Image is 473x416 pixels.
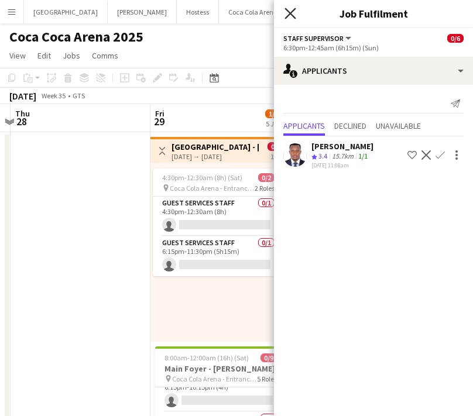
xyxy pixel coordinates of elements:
[283,34,344,43] span: Staff Supervisor
[87,48,123,63] a: Comms
[155,372,286,412] app-card-role: Guest Services Staff0/16:15pm-10:15pm (4h)
[266,119,285,128] div: 5 Jobs
[108,1,177,23] button: [PERSON_NAME]
[164,353,249,362] span: 8:00am-12:00am (16h) (Sat)
[274,57,473,85] div: Applicants
[9,50,26,61] span: View
[257,374,277,383] span: 5 Roles
[155,363,286,374] h3: Main Foyer - [PERSON_NAME]
[155,108,164,119] span: Fri
[447,34,464,43] span: 0/6
[58,48,85,63] a: Jobs
[334,122,366,130] span: Declined
[219,1,303,23] button: Coca Cola Arena 2024
[73,91,85,100] div: GTS
[172,152,259,161] div: [DATE] → [DATE]
[13,115,30,128] span: 28
[15,108,30,119] span: Thu
[376,122,421,130] span: Unavailable
[265,109,285,118] span: 1/19
[170,184,255,192] span: Coca Cola Arena - Entrance F
[162,173,242,182] span: 4:30pm-12:30am (8h) (Sat)
[283,122,325,130] span: Applicants
[318,152,327,160] span: 3.4
[5,48,30,63] a: View
[172,374,257,383] span: Coca Cola Arena - Entrance F
[255,184,275,192] span: 2 Roles
[274,6,473,21] h3: Job Fulfilment
[9,28,143,46] h1: Coca Coca Arena 2025
[177,1,219,23] button: Hostess
[283,43,464,52] div: 6:30pm-12:45am (6h15m) (Sun)
[261,353,277,362] span: 0/9
[330,152,356,161] div: 15.7km
[311,141,373,152] div: [PERSON_NAME]
[153,115,164,128] span: 29
[39,91,68,100] span: Week 35
[358,152,368,160] app-skills-label: 1/1
[258,173,275,182] span: 0/2
[37,50,51,61] span: Edit
[9,90,36,102] div: [DATE]
[153,197,284,236] app-card-role: Guest Services Staff0/14:30pm-12:30am (8h)
[24,1,108,23] button: [GEOGRAPHIC_DATA]
[153,169,284,276] app-job-card: 4:30pm-12:30am (8h) (Sat)0/2 Coca Cola Arena - Entrance F2 RolesGuest Services Staff0/14:30pm-12:...
[92,50,118,61] span: Comms
[33,48,56,63] a: Edit
[311,161,373,169] div: [DATE] 11:08am
[268,142,284,151] span: 0/2
[153,236,284,276] app-card-role: Guest Services Staff0/16:15pm-11:30pm (5h15m)
[270,151,284,161] div: 1 job
[283,34,353,43] button: Staff Supervisor
[172,142,259,152] h3: [GEOGRAPHIC_DATA] - [PERSON_NAME]
[63,50,80,61] span: Jobs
